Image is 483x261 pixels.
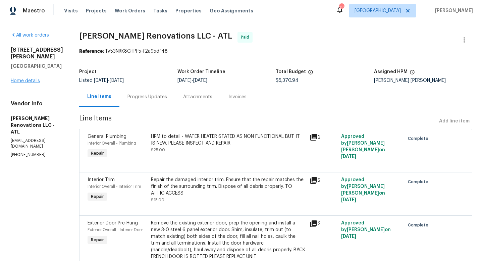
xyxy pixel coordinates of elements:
span: - [177,78,207,83]
h5: Work Order Timeline [177,69,225,74]
span: Listed [79,78,124,83]
span: Paid [241,34,252,41]
div: Progress Updates [127,94,167,100]
span: Exterior Overall - Interior Door [88,228,143,232]
div: HPM to detail - WATER HEATER STATED AS NON FUNCTIONAL BUT IT IS NEW. PLEASE INSPECT AND REPAIR [151,133,306,147]
span: Approved by [PERSON_NAME] [PERSON_NAME] on [341,177,385,202]
span: Repair [88,193,107,200]
span: Properties [175,7,202,14]
div: Invoices [228,94,247,100]
span: Interior Overall - Interior Trim [88,185,141,189]
span: Approved by [PERSON_NAME] [PERSON_NAME] on [341,134,385,159]
span: Line Items [79,115,436,127]
span: [PERSON_NAME] Renovations LLC - ATL [79,32,232,40]
span: Interior Trim [88,177,115,182]
h5: Assigned HPM [374,69,408,74]
span: Exterior Door Pre-Hung [88,221,138,225]
span: Repair [88,150,107,157]
div: 2 [310,220,337,228]
div: Remove the existing exterior door, prep the opening and install a new 3-0 steel 6 panel exterior ... [151,220,306,260]
span: $25.00 [151,148,165,152]
span: [DATE] [341,198,356,202]
div: Repair the damaged interior trim. Ensure that the repair matches the finish of the surrounding tr... [151,176,306,197]
h5: Project [79,69,97,74]
span: General Plumbing [88,134,126,139]
span: [DATE] [193,78,207,83]
div: 116 [339,4,344,11]
h5: Total Budget [276,69,306,74]
span: - [94,78,124,83]
div: 1V53NRK8CHPF5-f2a95df48 [79,48,472,55]
span: Maestro [23,7,45,14]
a: Home details [11,79,40,83]
span: $5,370.94 [276,78,299,83]
h2: [STREET_ADDRESS][PERSON_NAME] [11,47,63,60]
a: All work orders [11,33,49,38]
span: Complete [408,222,431,228]
span: Visits [64,7,78,14]
h5: [PERSON_NAME] Renovations LLC - ATL [11,115,63,135]
span: Approved by [PERSON_NAME] on [341,221,391,239]
span: Complete [408,135,431,142]
p: [EMAIL_ADDRESS][DOMAIN_NAME] [11,138,63,149]
span: Geo Assignments [210,7,253,14]
span: [DATE] [94,78,108,83]
b: Reference: [79,49,104,54]
span: [DATE] [110,78,124,83]
div: 2 [310,133,337,141]
span: Complete [408,178,431,185]
span: Projects [86,7,107,14]
span: $15.00 [151,198,164,202]
span: [GEOGRAPHIC_DATA] [355,7,401,14]
p: [PHONE_NUMBER] [11,152,63,158]
span: Interior Overall - Plumbing [88,141,136,145]
div: 2 [310,176,337,185]
span: [DATE] [341,234,356,239]
span: [DATE] [341,154,356,159]
span: [DATE] [177,78,192,83]
div: Line Items [87,93,111,100]
h4: Vendor Info [11,100,63,107]
span: Work Orders [115,7,145,14]
span: [PERSON_NAME] [432,7,473,14]
span: The total cost of line items that have been proposed by Opendoor. This sum includes line items th... [308,69,313,78]
div: [PERSON_NAME] [PERSON_NAME] [374,78,472,83]
div: Attachments [183,94,212,100]
span: The hpm assigned to this work order. [410,69,415,78]
h5: [GEOGRAPHIC_DATA] [11,63,63,69]
span: Tasks [153,8,167,13]
span: Repair [88,237,107,243]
